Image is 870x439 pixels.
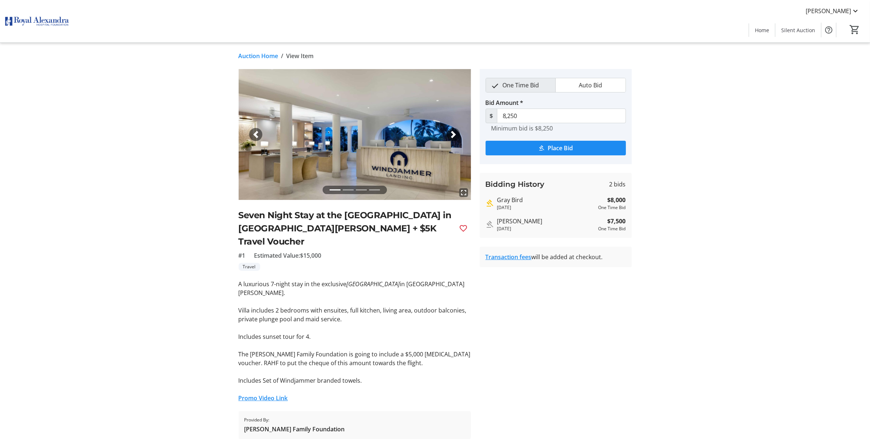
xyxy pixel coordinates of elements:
[239,332,471,341] p: Includes sunset tour for 4.
[497,204,596,211] div: [DATE]
[821,23,836,37] button: Help
[574,78,607,92] span: Auto Bid
[239,69,471,200] img: Image
[497,217,596,226] div: [PERSON_NAME]
[239,251,246,260] span: #1
[486,141,626,155] button: Place Bid
[239,376,471,385] p: Includes Set of Windjammer branded towels.
[609,180,626,189] span: 2 bids
[806,7,851,15] span: [PERSON_NAME]
[239,52,278,60] a: Auction Home
[781,26,815,34] span: Silent Auction
[599,204,626,211] div: One Time Bid
[239,350,471,367] p: The [PERSON_NAME] Family Foundation is going to include a $5,000 [MEDICAL_DATA] voucher. RAHF to ...
[608,217,626,226] strong: $7,500
[239,306,471,323] p: Villa includes 2 bedrooms with ensuites, full kitchen, living area, outdoor balconies, private pl...
[548,144,573,152] span: Place Bid
[244,417,345,423] span: Provided By:
[800,5,866,17] button: [PERSON_NAME]
[497,226,596,232] div: [DATE]
[608,196,626,204] strong: $8,000
[239,280,471,297] p: A luxurious 7-night stay in the exclusive in [GEOGRAPHIC_DATA][PERSON_NAME].
[491,125,553,132] tr-hint: Minimum bid is $8,250
[486,98,524,107] label: Bid Amount *
[486,109,497,123] span: $
[497,196,596,204] div: Gray Bird
[848,23,861,36] button: Cart
[347,280,400,288] em: [GEOGRAPHIC_DATA]
[254,251,322,260] span: Estimated Value: $15,000
[486,199,494,208] mat-icon: Highest bid
[239,263,260,271] tr-label-badge: Travel
[239,394,288,402] a: Promo Video Link
[459,188,468,197] mat-icon: fullscreen
[775,23,821,37] a: Silent Auction
[239,209,453,248] h2: Seven Night Stay at the [GEOGRAPHIC_DATA] in [GEOGRAPHIC_DATA][PERSON_NAME] + $5K Travel Voucher
[244,425,345,434] span: [PERSON_NAME] Family Foundation
[749,23,775,37] a: Home
[755,26,769,34] span: Home
[286,52,314,60] span: View Item
[498,78,543,92] span: One Time Bid
[486,220,494,229] mat-icon: Outbid
[486,253,532,261] a: Transaction fees
[281,52,284,60] span: /
[456,221,471,236] button: Favourite
[4,3,69,39] img: Royal Alexandra Hospital Foundation's Logo
[486,253,626,261] div: will be added at checkout.
[599,226,626,232] div: One Time Bid
[486,179,545,190] h3: Bidding History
